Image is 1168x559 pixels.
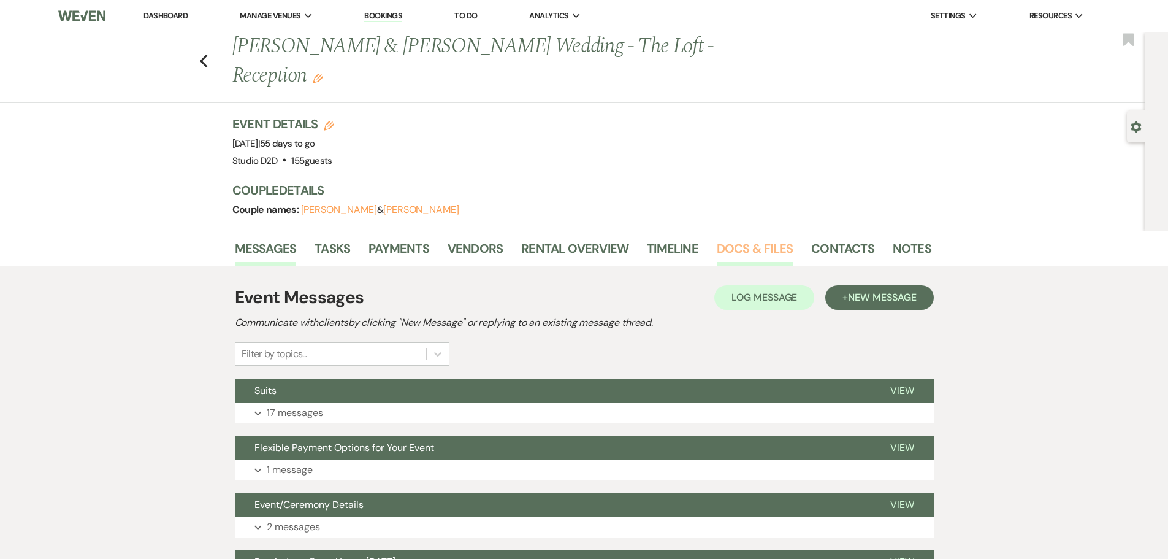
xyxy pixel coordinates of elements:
button: View [871,379,934,403]
button: Open lead details [1131,120,1142,132]
span: Event/Ceremony Details [254,498,364,511]
span: Flexible Payment Options for Your Event [254,441,434,454]
a: Dashboard [143,10,188,21]
span: Manage Venues [240,10,300,22]
span: | [258,137,315,150]
span: Settings [931,10,966,22]
span: View [890,498,914,511]
span: New Message [848,291,916,304]
h3: Event Details [232,115,334,133]
a: Rental Overview [521,239,628,266]
a: Vendors [448,239,503,266]
p: 2 messages [267,519,320,535]
button: Edit [313,72,323,83]
h2: Communicate with clients by clicking "New Message" or replying to an existing message thread. [235,315,934,330]
span: [DATE] [232,137,315,150]
a: Contacts [811,239,874,266]
span: Studio D2D [232,155,278,167]
span: 55 days to go [260,137,315,150]
p: 17 messages [267,405,323,421]
span: Analytics [529,10,568,22]
a: Messages [235,239,297,266]
button: [PERSON_NAME] [301,205,377,215]
span: Couple names: [232,203,301,216]
button: 1 message [235,460,934,480]
button: View [871,493,934,517]
h3: Couple Details [232,182,919,199]
span: & [301,204,459,216]
button: Flexible Payment Options for Your Event [235,436,871,460]
button: Suits [235,379,871,403]
button: 2 messages [235,517,934,538]
button: +New Message [825,285,933,310]
div: Filter by topics... [242,347,307,361]
button: Event/Ceremony Details [235,493,871,517]
a: Bookings [364,10,402,22]
a: To Do [454,10,477,21]
span: Suits [254,384,277,397]
button: 17 messages [235,403,934,423]
span: View [890,384,914,397]
a: Payments [368,239,429,266]
h1: Event Messages [235,285,364,310]
a: Notes [893,239,931,266]
button: [PERSON_NAME] [383,205,459,215]
button: Log Message [714,285,814,310]
span: Resources [1029,10,1072,22]
button: View [871,436,934,460]
h1: [PERSON_NAME] & [PERSON_NAME] Wedding - The Loft - Reception [232,32,782,90]
span: 155 guests [291,155,332,167]
a: Tasks [315,239,350,266]
span: Log Message [731,291,797,304]
p: 1 message [267,462,313,478]
span: View [890,441,914,454]
a: Docs & Files [717,239,793,266]
img: Weven Logo [58,3,105,29]
a: Timeline [647,239,698,266]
